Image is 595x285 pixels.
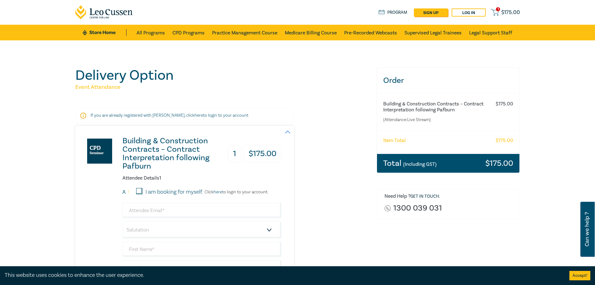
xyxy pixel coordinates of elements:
h6: Need Help ? . [384,193,515,200]
h6: $ 175.00 [496,138,513,144]
h3: $ 175.00 [485,159,513,167]
input: Attendee Email* [122,203,281,218]
a: Get in touch [410,194,439,199]
h6: Attendee Details 1 [122,175,281,181]
h6: $ 175.00 [496,101,513,107]
h3: Building & Construction Contracts – Contract Interpretation following Pafburn [122,137,225,170]
img: Building & Construction Contracts – Contract Interpretation following Pafburn [87,139,112,164]
a: Supervised Legal Trainees [404,25,462,40]
div: This website uses cookies to enhance the user experience. [5,271,560,279]
a: here [195,113,203,118]
p: Click to login to your account. [203,190,268,195]
span: $ 175.00 [501,9,520,16]
span: Can we help ? [584,206,590,253]
a: Pre-Recorded Webcasts [344,25,397,40]
small: (Attendance: Live Stream ) [383,117,488,123]
a: Legal Support Staff [469,25,512,40]
button: Accept cookies [569,271,590,280]
h3: Total [383,159,437,167]
a: sign up [414,8,448,17]
h1: Delivery Option [75,67,369,84]
a: here [214,189,222,195]
a: Practice Management Course [212,25,277,40]
p: If you are already registered with [PERSON_NAME], click to login to your account [91,112,279,119]
a: Log in [452,8,486,17]
h6: Item Total [383,138,406,144]
a: Medicare Billing Course [285,25,337,40]
a: CPD Programs [172,25,205,40]
a: Program [379,9,408,16]
h3: 1 [228,145,241,162]
h3: Order [377,68,520,94]
label: I am booking for myself. [146,188,203,196]
input: Last Name* [122,260,281,275]
h5: Event Attendance [75,84,369,91]
span: 1 [496,7,500,11]
small: 1 [128,190,129,194]
input: First Name* [122,242,281,257]
a: Store Home [83,29,126,36]
h3: $ 175.00 [244,145,281,162]
h6: Building & Construction Contracts – Contract Interpretation following Pafburn [383,101,488,113]
small: (Including GST) [403,161,437,167]
a: All Programs [136,25,165,40]
a: 1300 039 031 [393,204,442,212]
